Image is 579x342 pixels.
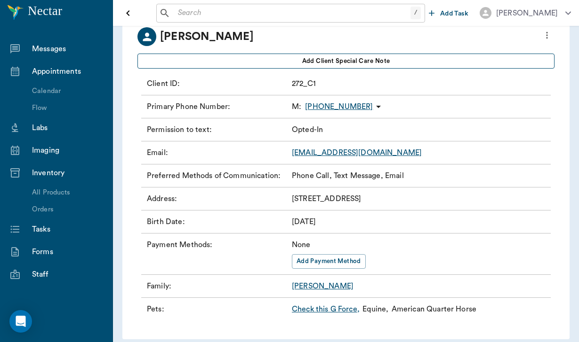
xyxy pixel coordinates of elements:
p: Address : [147,193,288,204]
div: All Products [32,187,109,198]
p: Opted-In [292,124,323,135]
p: Payment Methods : [147,239,288,269]
div: Imaging [32,145,103,156]
div: Open Intercom Messenger [9,310,32,333]
div: Appointments [32,66,103,77]
a: Check this G Force, [292,303,360,315]
button: Add Payment Method [292,254,366,269]
a: [PERSON_NAME] [292,282,354,290]
div: Orders [32,204,109,215]
div: [PERSON_NAME] [496,8,558,19]
button: [PERSON_NAME] [472,4,579,22]
p: Preferred Methods of Communication : [147,170,288,181]
p: None [292,239,366,250]
p: Primary Phone Number : [147,101,288,112]
p: Birth Date : [147,216,288,227]
button: Add client Special Care Note [137,54,555,69]
p: [DATE] [292,216,316,227]
p: Equine , [362,303,388,315]
button: Add Task [425,4,472,22]
div: Tasks [32,224,103,235]
div: / [410,7,421,19]
div: Labs [32,122,103,133]
span: Add client Special Care Note [302,56,390,66]
input: Search [174,7,410,20]
div: Flow [32,103,109,113]
p: Phone Call, Text Message, Email [292,170,404,181]
div: Calendar [32,86,109,96]
button: Open drawer [119,4,137,23]
span: M : [292,101,301,112]
p: Pets : [147,303,288,315]
p: [STREET_ADDRESS] [292,193,361,204]
p: Client ID : [147,78,288,89]
p: [PERSON_NAME] [160,28,254,45]
button: more [539,27,555,43]
p: Permission to text : [147,124,288,135]
div: Messages [32,43,103,54]
div: Staff [32,269,103,280]
p: Family : [147,280,288,292]
p: 272_C1 [292,78,316,89]
a: [EMAIL_ADDRESS][DOMAIN_NAME] [292,149,422,156]
div: Forms [32,246,103,257]
div: Inventory [32,167,103,179]
h6: Nectar [28,1,105,21]
p: Email : [147,147,288,158]
p: American Quarter Horse [392,303,476,315]
p: [PHONE_NUMBER] [305,101,373,112]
